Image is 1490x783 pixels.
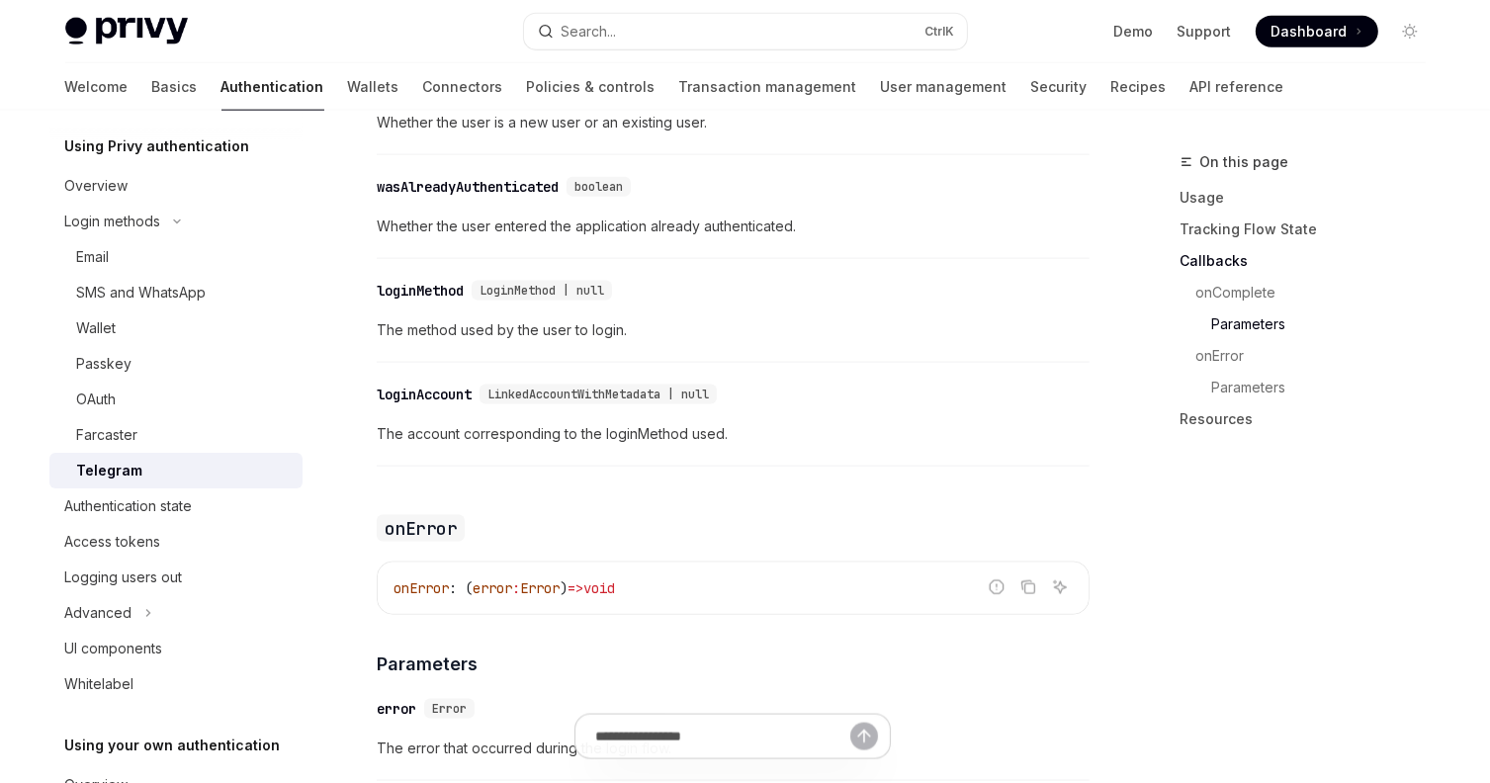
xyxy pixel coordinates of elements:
[77,388,117,411] div: OAuth
[1181,340,1442,372] a: onError
[394,579,449,597] span: onError
[850,723,878,750] button: Send message
[65,672,134,696] div: Whitelabel
[49,524,303,560] a: Access tokens
[487,387,709,402] span: LinkedAccountWithMetadata | null
[377,177,559,197] div: wasAlreadyAuthenticated
[1178,22,1232,42] a: Support
[560,579,568,597] span: )
[65,734,281,757] h5: Using your own authentication
[49,631,303,666] a: UI components
[562,20,617,43] div: Search...
[377,515,466,542] code: onError
[524,14,967,49] button: Open search
[49,275,303,310] a: SMS and WhatsApp
[423,63,503,111] a: Connectors
[65,18,188,45] img: light logo
[152,63,198,111] a: Basics
[480,283,604,299] span: LoginMethod | null
[49,239,303,275] a: Email
[77,281,207,304] div: SMS and WhatsApp
[49,382,303,417] a: OAuth
[1047,574,1073,600] button: Ask AI
[1190,63,1284,111] a: API reference
[65,63,129,111] a: Welcome
[1256,16,1378,47] a: Dashboard
[49,560,303,595] a: Logging users out
[568,579,583,597] span: =>
[65,494,193,518] div: Authentication state
[49,346,303,382] a: Passkey
[377,699,416,719] div: error
[377,385,472,404] div: loginAccount
[574,179,623,195] span: boolean
[1181,245,1442,277] a: Callbacks
[49,595,303,631] button: Toggle Advanced section
[377,215,1090,238] span: Whether the user entered the application already authenticated.
[925,24,955,40] span: Ctrl K
[77,352,132,376] div: Passkey
[1181,214,1442,245] a: Tracking Flow State
[449,579,473,597] span: : (
[65,530,161,554] div: Access tokens
[1015,574,1041,600] button: Copy the contents from the code block
[49,666,303,702] a: Whitelabel
[881,63,1008,111] a: User management
[377,422,1090,446] span: The account corresponding to the loginMethod used.
[65,134,250,158] h5: Using Privy authentication
[49,168,303,204] a: Overview
[348,63,399,111] a: Wallets
[984,574,1009,600] button: Report incorrect code
[1394,16,1426,47] button: Toggle dark mode
[49,310,303,346] a: Wallet
[473,579,512,597] span: error
[595,715,850,758] input: Ask a question...
[1111,63,1167,111] a: Recipes
[221,63,324,111] a: Authentication
[377,318,1090,342] span: The method used by the user to login.
[49,204,303,239] button: Toggle Login methods section
[77,245,110,269] div: Email
[1031,63,1088,111] a: Security
[1181,277,1442,308] a: onComplete
[49,417,303,453] a: Farcaster
[1181,308,1442,340] a: Parameters
[65,601,132,625] div: Advanced
[1271,22,1348,42] span: Dashboard
[377,651,478,677] span: Parameters
[65,565,183,589] div: Logging users out
[1200,150,1289,174] span: On this page
[77,423,138,447] div: Farcaster
[49,453,303,488] a: Telegram
[1181,182,1442,214] a: Usage
[65,210,161,233] div: Login methods
[527,63,656,111] a: Policies & controls
[77,459,143,482] div: Telegram
[432,701,467,717] span: Error
[377,281,464,301] div: loginMethod
[377,111,1090,134] span: Whether the user is a new user or an existing user.
[65,174,129,198] div: Overview
[512,579,520,597] span: :
[679,63,857,111] a: Transaction management
[520,579,560,597] span: Error
[1181,403,1442,435] a: Resources
[1181,372,1442,403] a: Parameters
[65,637,163,660] div: UI components
[583,579,615,597] span: void
[1114,22,1154,42] a: Demo
[49,488,303,524] a: Authentication state
[77,316,117,340] div: Wallet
